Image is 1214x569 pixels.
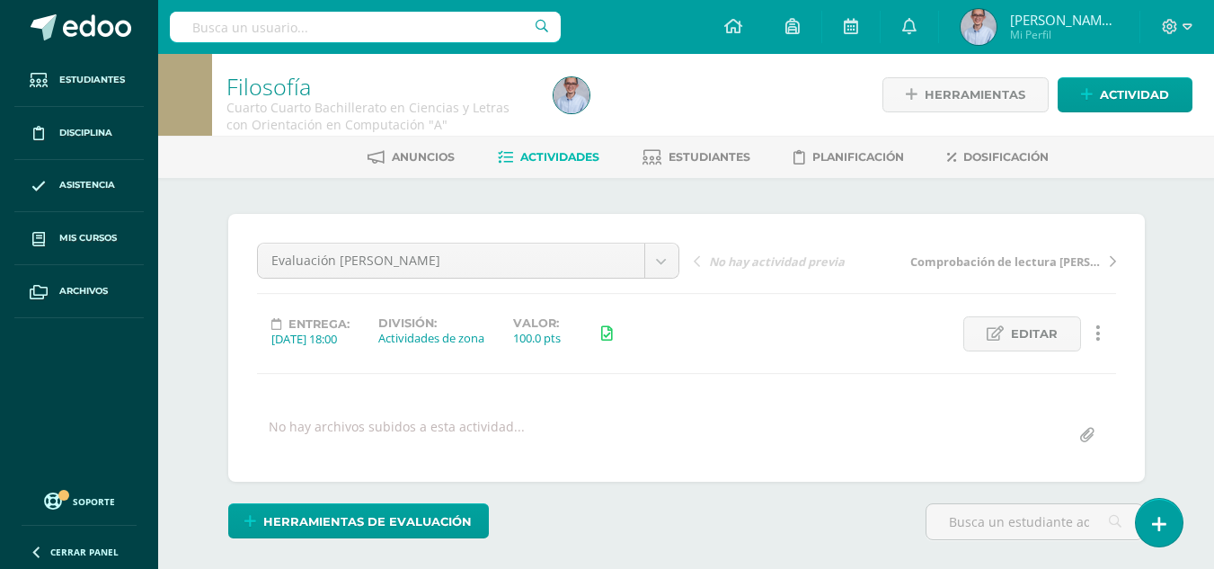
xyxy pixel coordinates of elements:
[14,160,144,213] a: Asistencia
[288,317,350,331] span: Entrega:
[513,316,561,330] label: Valor:
[905,252,1116,270] a: Comprobación de lectura [PERSON_NAME]
[642,143,750,172] a: Estudiantes
[1058,77,1192,112] a: Actividad
[925,78,1025,111] span: Herramientas
[1100,78,1169,111] span: Actividad
[50,546,119,558] span: Cerrar panel
[14,54,144,107] a: Estudiantes
[14,107,144,160] a: Disciplina
[14,212,144,265] a: Mis cursos
[882,77,1049,112] a: Herramientas
[59,73,125,87] span: Estudiantes
[271,331,350,347] div: [DATE] 18:00
[554,77,589,113] img: 54d5abf9b2742d70e04350d565128aa6.png
[926,504,1143,539] input: Busca un estudiante aquí...
[14,265,144,318] a: Archivos
[793,143,904,172] a: Planificación
[378,330,484,346] div: Actividades de zona
[520,150,599,164] span: Actividades
[378,316,484,330] label: División:
[226,74,532,99] h1: Filosofía
[392,150,455,164] span: Anuncios
[368,143,455,172] a: Anuncios
[1010,27,1118,42] span: Mi Perfil
[910,253,1101,270] span: Comprobación de lectura [PERSON_NAME]
[498,143,599,172] a: Actividades
[709,253,845,270] span: No hay actividad previa
[963,150,1049,164] span: Dosificación
[669,150,750,164] span: Estudiantes
[59,126,112,140] span: Disciplina
[59,231,117,245] span: Mis cursos
[73,495,115,508] span: Soporte
[263,505,472,538] span: Herramientas de evaluación
[228,503,489,538] a: Herramientas de evaluación
[22,488,137,512] a: Soporte
[1011,317,1058,351] span: Editar
[947,143,1049,172] a: Dosificación
[961,9,997,45] img: 54d5abf9b2742d70e04350d565128aa6.png
[1010,11,1118,29] span: [PERSON_NAME] [PERSON_NAME]
[258,244,678,278] a: Evaluación [PERSON_NAME]
[812,150,904,164] span: Planificación
[271,244,631,278] span: Evaluación [PERSON_NAME]
[513,330,561,346] div: 100.0 pts
[59,284,108,298] span: Archivos
[269,418,525,453] div: No hay archivos subidos a esta actividad...
[226,99,532,133] div: Cuarto Cuarto Bachillerato en Ciencias y Letras con Orientación en Computación 'A'
[170,12,561,42] input: Busca un usuario...
[226,71,311,102] a: Filosofía
[59,178,115,192] span: Asistencia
